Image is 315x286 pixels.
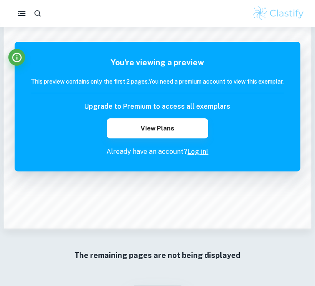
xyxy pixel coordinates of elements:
h5: You're viewing a preview [31,56,284,69]
h6: Upgrade to Premium to access all exemplars [85,102,231,112]
button: Info [8,49,25,66]
h6: The remaining pages are not being displayed [21,250,294,261]
p: Already have an account? [31,147,284,157]
h6: This preview contains only the first 2 pages. You need a premium account to view this exemplar. [31,77,284,86]
img: Clastify logo [252,5,305,22]
button: View Plans [107,118,208,138]
a: Log in! [188,148,209,156]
